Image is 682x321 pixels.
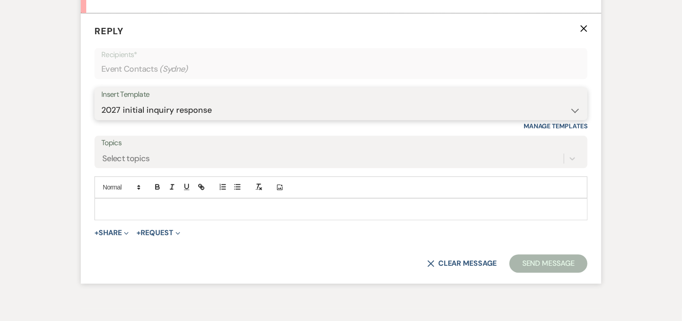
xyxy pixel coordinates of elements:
[101,137,581,150] label: Topics
[427,260,497,267] button: Clear message
[159,63,189,75] span: ( Sydne )
[524,122,588,130] a: Manage Templates
[137,229,180,237] button: Request
[137,229,141,237] span: +
[101,60,581,78] div: Event Contacts
[509,254,588,273] button: Send Message
[94,229,129,237] button: Share
[94,25,124,37] span: Reply
[102,153,150,165] div: Select topics
[94,229,99,237] span: +
[101,49,581,61] p: Recipients*
[101,88,581,101] div: Insert Template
